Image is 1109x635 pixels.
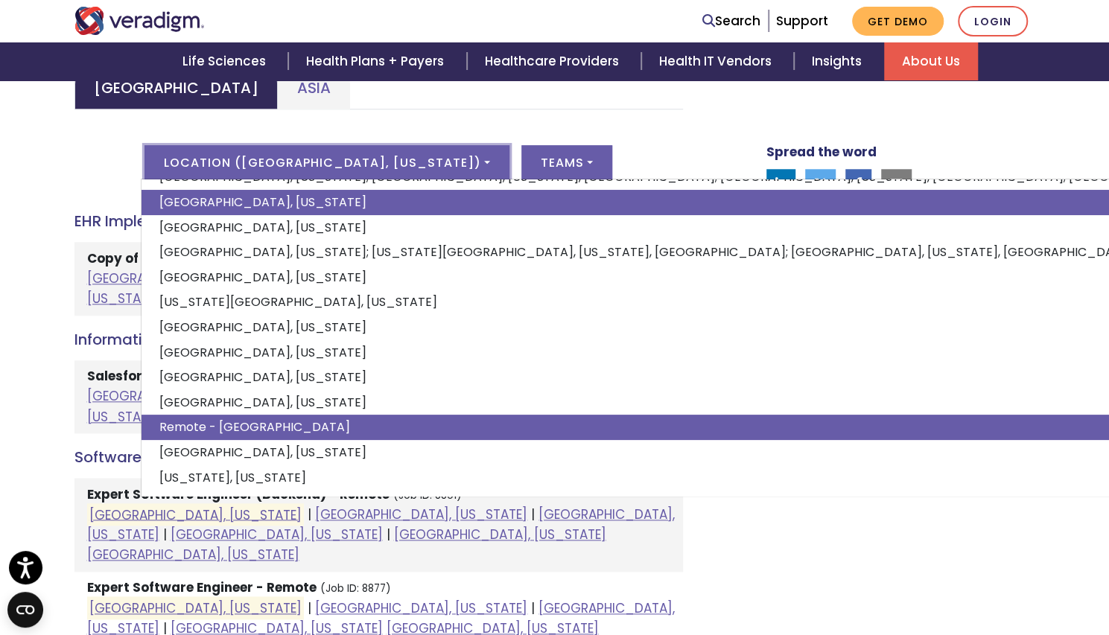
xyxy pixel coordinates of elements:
[884,42,978,80] a: About Us
[320,581,391,596] small: (Job ID: 8877)
[852,7,944,36] a: Get Demo
[74,448,683,466] h4: Software Development
[87,387,676,425] a: [GEOGRAPHIC_DATA], [US_STATE]
[308,599,311,617] span: |
[766,143,877,161] strong: Spread the word
[521,145,612,179] button: Teams
[393,488,462,502] small: (Job ID: 8891)
[87,269,676,307] a: [GEOGRAPHIC_DATA], [US_STATE]
[467,42,641,80] a: Healthcare Providers
[531,505,535,523] span: |
[288,42,466,80] a: Health Plans + Payers
[74,331,683,348] h4: Information Technology
[87,578,317,596] strong: Expert Software Engineer - Remote
[89,599,302,617] a: [GEOGRAPHIC_DATA], [US_STATE]
[531,599,535,617] span: |
[74,212,683,230] h4: EHR Implementation
[74,66,278,109] a: [GEOGRAPHIC_DATA]
[165,42,288,80] a: Life Sciences
[394,526,606,543] a: [GEOGRAPHIC_DATA], [US_STATE]
[794,42,884,80] a: Insights
[308,505,311,523] span: |
[958,6,1028,36] a: Login
[144,145,509,179] button: Location ([GEOGRAPHIC_DATA], [US_STATE])
[87,387,299,405] a: [GEOGRAPHIC_DATA], [US_STATE]
[163,526,167,543] span: |
[171,526,383,543] a: [GEOGRAPHIC_DATA], [US_STATE]
[387,526,390,543] span: |
[74,7,205,35] img: Veradigm logo
[702,11,760,31] a: Search
[87,546,299,564] a: [GEOGRAPHIC_DATA], [US_STATE]
[776,12,828,30] a: Support
[315,505,527,523] a: [GEOGRAPHIC_DATA], [US_STATE]
[278,66,350,109] a: Asia
[641,42,794,80] a: Health IT Vendors
[7,592,43,628] button: Open CMP widget
[87,269,299,287] a: [GEOGRAPHIC_DATA], [US_STATE]
[315,599,527,617] a: [GEOGRAPHIC_DATA], [US_STATE]
[89,505,302,523] a: [GEOGRAPHIC_DATA], [US_STATE]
